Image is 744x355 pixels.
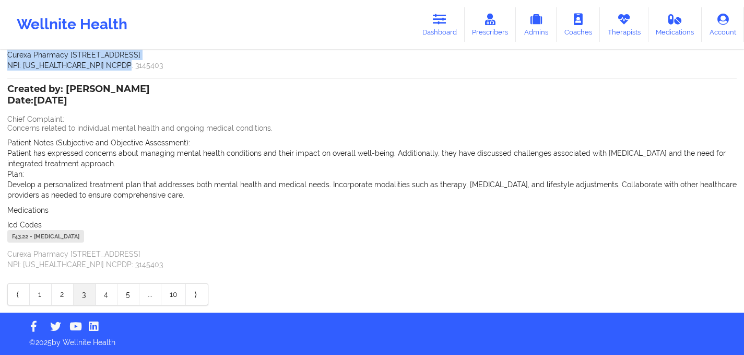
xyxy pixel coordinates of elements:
p: © 2025 by Wellnite Health [22,330,722,348]
a: Coaches [557,7,600,42]
p: Patient has expressed concerns about managing mental health conditions and their impact on overal... [7,148,737,169]
a: Prescribers [465,7,516,42]
a: 1 [30,284,52,305]
a: Medications [648,7,702,42]
a: Next item [186,284,208,305]
div: Pagination Navigation [7,283,208,305]
span: Icd Codes [7,221,42,229]
span: Medications [7,206,49,214]
p: Develop a personalized treatment plan that addresses both mental health and medical needs. Incorp... [7,179,737,200]
span: Patient Notes (Subjective and Objective Assessment): [7,139,190,147]
a: 5 [117,284,139,305]
p: Date: [DATE] [7,94,150,108]
span: Chief Complaint: [7,115,64,123]
a: 2 [52,284,74,305]
a: 3 [74,284,96,305]
p: Curexa Pharmacy [STREET_ADDRESS] NPI: [US_HEALTHCARE_NPI] NCPDP: 3145403 [7,249,737,270]
p: Curexa Pharmacy [STREET_ADDRESS] NPI: [US_HEALTHCARE_NPI] NCPDP: 3145403 [7,50,737,71]
span: Plan: [7,170,24,178]
div: Created by: [PERSON_NAME] [7,84,150,108]
a: Account [702,7,744,42]
p: Concerns related to individual mental health and ongoing medical conditions. [7,123,737,133]
a: 10 [161,284,186,305]
a: Previous item [8,284,30,305]
a: ... [139,284,161,305]
a: Dashboard [415,7,465,42]
a: Therapists [600,7,648,42]
div: F43.22 - [MEDICAL_DATA] [7,230,84,243]
a: Admins [516,7,557,42]
a: 4 [96,284,117,305]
